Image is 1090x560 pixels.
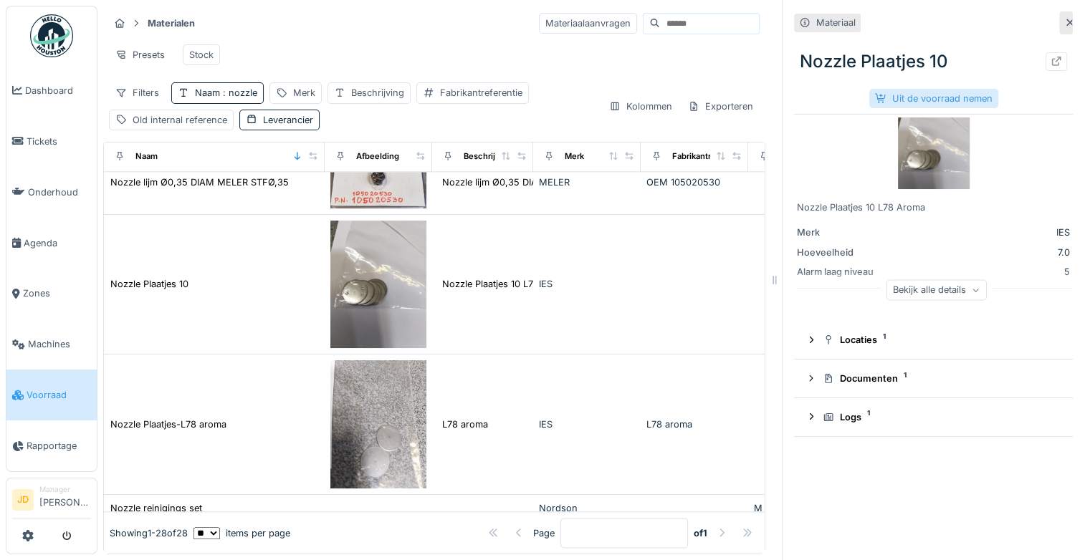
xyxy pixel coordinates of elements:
[6,65,97,116] a: Dashboard
[28,337,91,351] span: Machines
[110,526,188,540] div: Showing 1 - 28 of 28
[30,14,73,57] img: Badge_color-CXgf-gQk.svg
[800,327,1067,353] summary: Locaties1
[565,150,584,163] div: Merk
[797,201,1070,214] div: Nozzle Plaatjes 10 L78 Aroma
[110,417,226,431] div: Nozzle Plaatjes-L78 aroma
[330,221,426,349] img: Nozzle Plaatjes 10
[797,265,904,279] div: Alarm laag niveau
[110,175,289,189] div: Nozzle lijm Ø0,35 DIAM MELER STFØ,35
[133,113,227,127] div: Old internal reference
[910,265,1070,279] div: 5
[39,484,91,495] div: Manager
[603,96,679,117] div: Kolommen
[898,117,970,189] img: Nozzle Plaatjes 10
[6,167,97,218] a: Onderhoud
[800,404,1067,430] summary: Logs1
[464,150,512,163] div: Beschrijving
[351,86,404,100] div: Beschrijving
[39,484,91,515] li: [PERSON_NAME]
[816,16,856,29] div: Materiaal
[110,501,202,515] div: Nozzle reinigings set
[754,501,850,515] div: M reiniging
[25,84,91,97] span: Dashboard
[823,333,1056,347] div: Locaties
[797,246,904,259] div: Hoeveelheid
[646,417,742,431] div: L78 aroma
[356,150,399,163] div: Afbeelding
[869,89,998,108] div: Uit de voorraad nemen
[823,372,1056,385] div: Documenten
[142,16,201,30] strong: Materialen
[330,360,426,488] img: Nozzle Plaatjes-L78 aroma
[794,43,1073,80] div: Nozzle Plaatjes 10
[263,113,313,127] div: Leverancier
[694,526,707,540] strong: of 1
[189,48,214,62] div: Stock
[672,150,747,163] div: Fabrikantreferentie
[910,246,1070,259] div: 7.0
[682,96,760,117] div: Exporteren
[220,87,257,98] span: : nozzle
[6,319,97,370] a: Machines
[646,175,742,189] div: OEM 105020530
[442,417,488,431] div: L78 aroma
[6,420,97,471] a: Rapportage
[27,439,91,453] span: Rapportage
[539,13,637,34] div: Materiaalaanvragen
[6,116,97,167] a: Tickets
[109,44,171,65] div: Presets
[797,226,904,239] div: Merk
[193,526,290,540] div: items per page
[195,86,257,100] div: Naam
[442,277,570,291] div: Nozzle Plaatjes 10 L78 Aroma
[12,484,91,518] a: JD Manager[PERSON_NAME]
[910,226,1070,239] div: IES
[6,370,97,420] a: Voorraad
[109,82,166,103] div: Filters
[12,489,34,511] li: JD
[6,269,97,319] a: Zones
[886,279,987,300] div: Bekijk alle details
[440,86,522,100] div: Fabrikantreferentie
[442,175,621,189] div: Nozzle lijm Ø0,35 DIAM MELER STFØ,35
[330,157,426,208] img: Nozzle lijm Ø0,35 DIAM MELER STFØ,35
[28,185,91,199] span: Onderhoud
[24,236,91,250] span: Agenda
[135,150,158,163] div: Naam
[800,365,1067,392] summary: Documenten1
[539,175,635,189] div: MELER
[23,286,91,300] span: Zones
[539,277,635,291] div: IES
[539,501,635,515] div: Nordson
[533,526,555,540] div: Page
[27,135,91,148] span: Tickets
[823,410,1056,424] div: Logs
[27,388,91,402] span: Voorraad
[293,86,315,100] div: Merk
[539,417,635,431] div: IES
[6,218,97,269] a: Agenda
[110,277,188,291] div: Nozzle Plaatjes 10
